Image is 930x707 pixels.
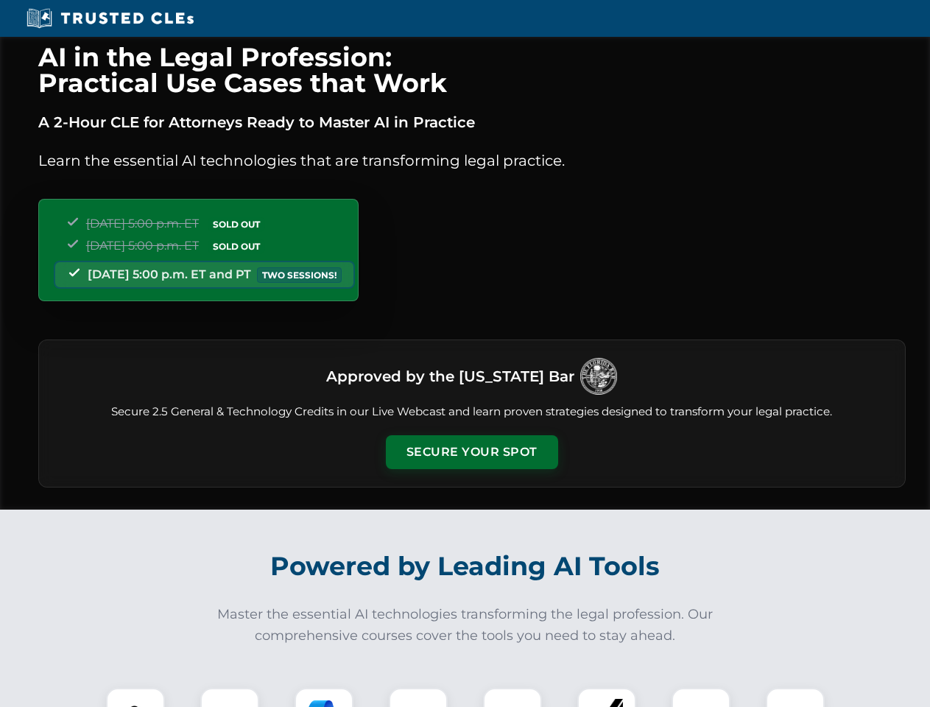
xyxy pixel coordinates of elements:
img: Logo [580,358,617,395]
h2: Powered by Leading AI Tools [57,541,873,592]
span: SOLD OUT [208,217,265,232]
p: Secure 2.5 General & Technology Credits in our Live Webcast and learn proven strategies designed ... [57,404,887,421]
h3: Approved by the [US_STATE] Bar [326,363,574,390]
p: Learn the essential AI technologies that are transforming legal practice. [38,149,906,172]
p: Master the essential AI technologies transforming the legal profession. Our comprehensive courses... [208,604,723,647]
button: Secure Your Spot [386,435,558,469]
span: [DATE] 5:00 p.m. ET [86,239,199,253]
p: A 2-Hour CLE for Attorneys Ready to Master AI in Practice [38,110,906,134]
span: SOLD OUT [208,239,265,254]
img: Trusted CLEs [22,7,198,29]
h1: AI in the Legal Profession: Practical Use Cases that Work [38,44,906,96]
span: [DATE] 5:00 p.m. ET [86,217,199,231]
